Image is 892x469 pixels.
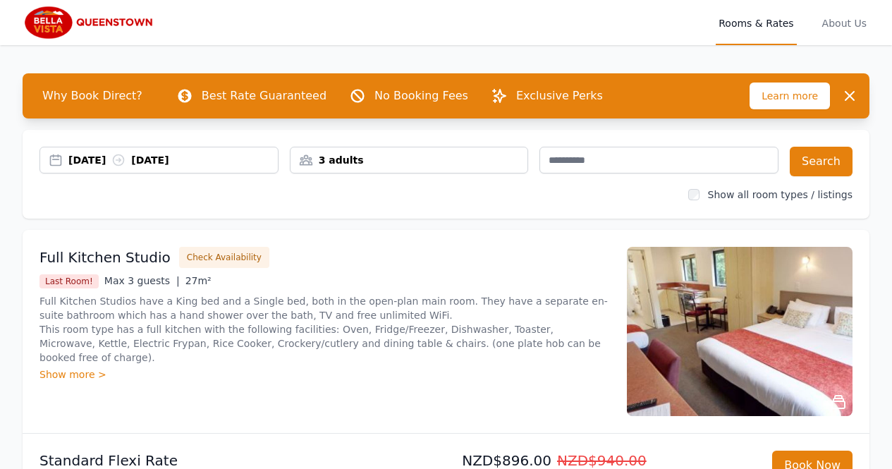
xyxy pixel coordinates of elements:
div: Show more > [39,367,610,382]
div: 3 adults [291,153,528,167]
span: NZD$940.00 [557,452,647,469]
div: [DATE] [DATE] [68,153,278,167]
img: Bella Vista Queenstown [23,6,158,39]
span: Last Room! [39,274,99,288]
h3: Full Kitchen Studio [39,248,171,267]
span: Max 3 guests | [104,275,180,286]
p: Exclusive Perks [516,87,603,104]
p: Best Rate Guaranteed [202,87,326,104]
button: Check Availability [179,247,269,268]
span: Learn more [750,83,830,109]
p: Full Kitchen Studios have a King bed and a Single bed, both in the open-plan main room. They have... [39,294,610,365]
label: Show all room types / listings [708,189,853,200]
span: 27m² [185,275,212,286]
span: Why Book Direct? [31,82,154,110]
button: Search [790,147,853,176]
p: No Booking Fees [374,87,468,104]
